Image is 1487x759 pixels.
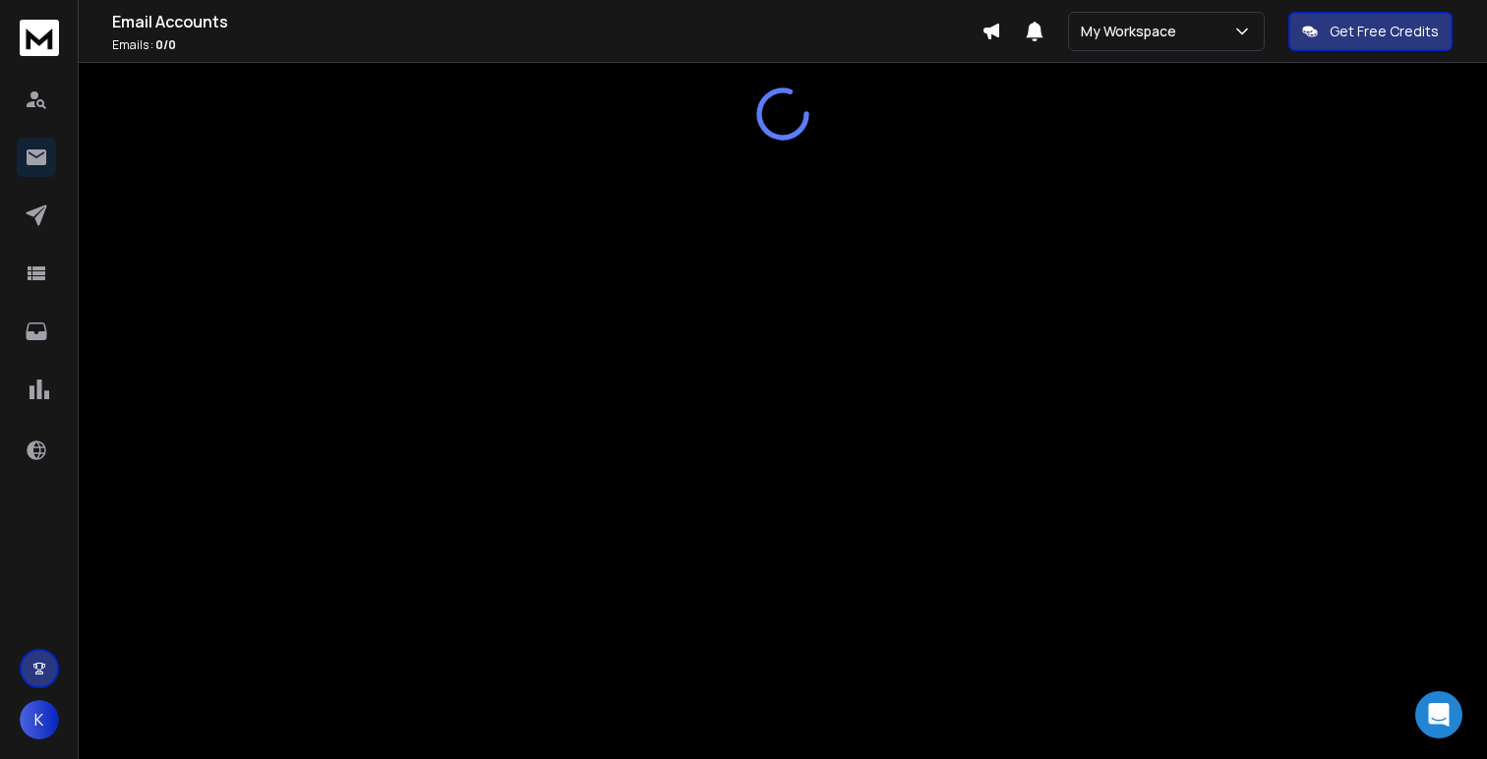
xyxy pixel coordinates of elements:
div: Open Intercom Messenger [1415,691,1462,738]
p: My Workspace [1081,22,1184,41]
button: Get Free Credits [1288,12,1453,51]
p: Emails : [112,37,981,53]
button: K [20,700,59,739]
p: Get Free Credits [1330,22,1439,41]
img: logo [20,20,59,56]
h1: Email Accounts [112,10,981,33]
span: 0 / 0 [155,36,176,53]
